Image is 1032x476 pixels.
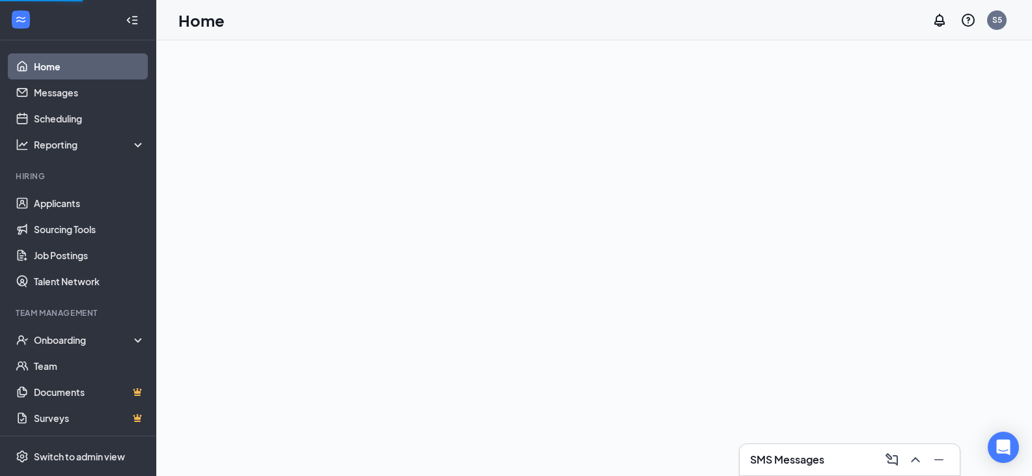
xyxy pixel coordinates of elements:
svg: Notifications [932,12,947,28]
a: Messages [34,79,145,105]
div: Open Intercom Messenger [988,432,1019,463]
div: Team Management [16,307,143,318]
div: Hiring [16,171,143,182]
svg: Analysis [16,138,29,151]
div: Reporting [34,138,146,151]
a: Talent Network [34,268,145,294]
svg: ChevronUp [908,452,923,468]
a: SurveysCrown [34,405,145,431]
div: S5 [992,14,1002,25]
a: Scheduling [34,105,145,132]
svg: UserCheck [16,333,29,346]
div: Onboarding [34,333,134,346]
div: Switch to admin view [34,450,125,463]
svg: Settings [16,450,29,463]
button: ComposeMessage [882,449,902,470]
svg: QuestionInfo [960,12,976,28]
a: Job Postings [34,242,145,268]
button: Minimize [928,449,949,470]
a: Sourcing Tools [34,216,145,242]
button: ChevronUp [905,449,926,470]
h1: Home [178,9,225,31]
svg: Collapse [126,14,139,27]
svg: WorkstreamLogo [14,13,27,26]
svg: ComposeMessage [884,452,900,468]
a: Applicants [34,190,145,216]
svg: Minimize [931,452,947,468]
a: Home [34,53,145,79]
a: DocumentsCrown [34,379,145,405]
a: Team [34,353,145,379]
h3: SMS Messages [750,453,824,467]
